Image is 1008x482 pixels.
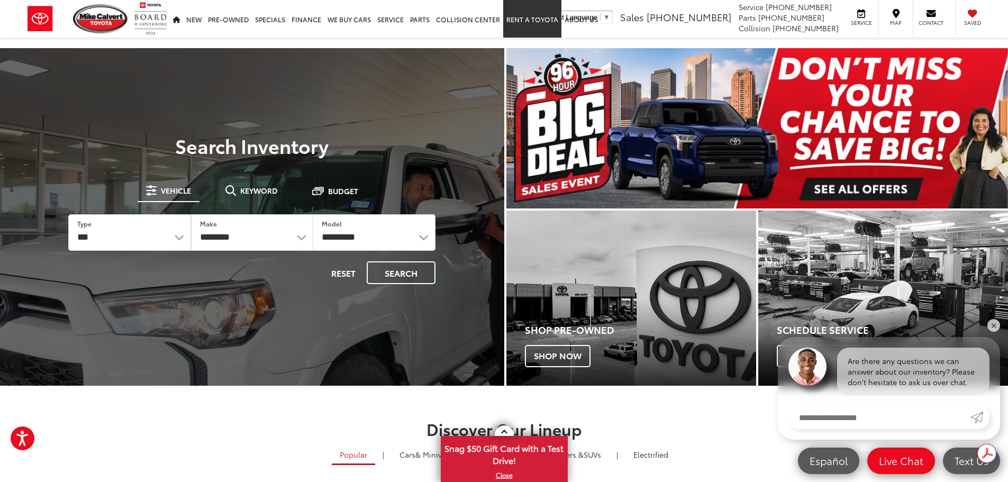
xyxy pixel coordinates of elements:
[620,10,644,24] span: Sales
[739,12,756,23] span: Parts
[837,348,989,395] div: Are there any questions we can answer about our inventory? Please don't hesitate to ask us over c...
[625,445,676,463] a: Electrified
[603,13,610,21] span: ▼
[322,219,342,228] label: Model
[758,211,1008,386] div: Toyota
[739,2,764,12] span: Service
[849,19,873,26] span: Service
[919,19,943,26] span: Contact
[131,420,877,438] h2: Discover Our Lineup
[442,437,567,469] span: Snag $50 Gift Card with a Test Drive!
[961,19,984,26] span: Saved
[506,211,756,386] a: Shop Pre-Owned Shop Now
[798,448,859,474] a: Español
[884,19,907,26] span: Map
[804,454,853,467] span: Español
[322,261,365,284] button: Reset
[44,135,460,156] h3: Search Inventory
[525,325,756,335] h4: Shop Pre-Owned
[758,12,824,23] span: [PHONE_NUMBER]
[73,4,129,33] img: Mike Calvert Toyota
[525,345,591,367] span: Shop Now
[739,23,770,33] span: Collision
[758,211,1008,386] a: Schedule Service Schedule Now
[614,449,621,460] li: |
[788,406,970,429] input: Enter your message
[647,10,731,24] span: [PHONE_NUMBER]
[77,219,92,228] label: Type
[943,448,1000,474] a: Text Us
[328,187,358,195] span: Budget
[200,219,217,228] label: Make
[949,454,994,467] span: Text Us
[867,448,935,474] a: Live Chat
[766,2,832,12] span: [PHONE_NUMBER]
[970,406,989,429] a: Submit
[777,325,1008,335] h4: Schedule Service
[415,449,451,460] span: & Minivan
[788,348,827,386] img: Agent profile photo
[773,23,839,33] span: [PHONE_NUMBER]
[367,261,435,284] button: Search
[777,345,862,367] span: Schedule Now
[874,454,929,467] span: Live Chat
[380,449,387,460] li: |
[240,187,278,194] span: Keyword
[161,187,191,194] span: Vehicle
[506,211,756,386] div: Toyota
[529,445,609,463] a: SUVs
[392,445,459,463] a: Cars
[332,445,375,465] a: Popular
